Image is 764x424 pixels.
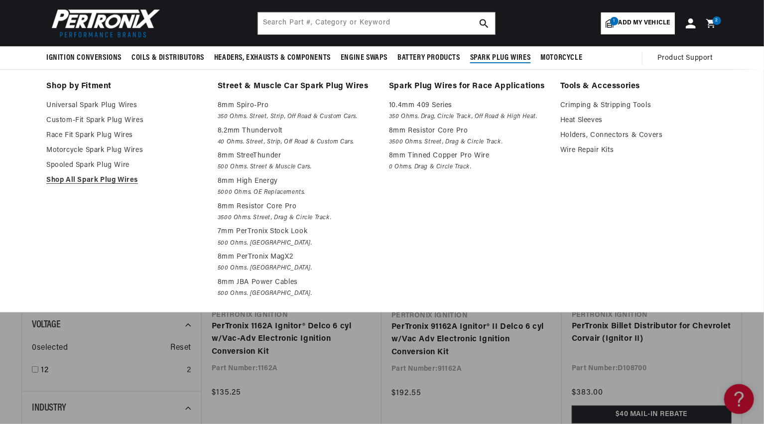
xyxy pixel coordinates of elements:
[218,238,375,249] em: 500 Ohms. [GEOGRAPHIC_DATA].
[218,226,375,238] p: 7mm PerTronix Stock Look
[46,46,127,70] summary: Ignition Conversions
[540,53,582,63] span: Motorcycle
[389,112,546,122] em: 350 Ohms. Drag, Circle Track, Off Road & High Heat.
[389,150,546,162] p: 8mm Tinned Copper Pro Wire
[127,46,209,70] summary: Coils & Distributors
[336,46,392,70] summary: Engine Swaps
[657,53,713,64] span: Product Support
[218,226,375,248] a: 7mm PerTronix Stock Look 500 Ohms. [GEOGRAPHIC_DATA].
[601,12,675,34] a: 1Add my vehicle
[209,46,336,70] summary: Headers, Exhausts & Components
[465,46,536,70] summary: Spark Plug Wires
[32,342,68,355] span: 0 selected
[131,53,204,63] span: Coils & Distributors
[218,213,375,223] em: 3500 Ohms. Street, Drag & Circle Track.
[560,115,718,127] a: Heat Sleeves
[46,159,204,171] a: Spooled Spark Plug Wire
[46,80,204,94] a: Shop by Fitment
[610,17,619,25] span: 1
[218,251,375,263] p: 8mm PerTronix MagX2
[46,130,204,141] a: Race Fit Spark Plug Wires
[258,12,495,34] input: Search Part #, Category or Keyword
[212,320,372,359] a: PerTronix 1162A Ignitor® Delco 6 cyl w/Vac-Adv Electronic Ignition Conversion Kit
[560,100,718,112] a: Crimping & Stripping Tools
[218,137,375,147] em: 40 Ohms. Street, Strip, Off Road & Custom Cars.
[560,130,718,141] a: Holders, Connectors & Covers
[560,80,718,94] a: Tools & Accessories
[46,144,204,156] a: Motorcycle Spark Plug Wires
[389,125,546,147] a: 8mm Resistor Core Pro 3500 Ohms. Street, Drag & Circle Track.
[392,46,465,70] summary: Battery Products
[218,201,375,223] a: 8mm Resistor Core Pro 3500 Ohms. Street, Drag & Circle Track.
[389,137,546,147] em: 3500 Ohms. Street, Drag & Circle Track.
[218,125,375,137] p: 8.2mm Thundervolt
[535,46,587,70] summary: Motorcycle
[214,53,331,63] span: Headers, Exhausts & Components
[560,144,718,156] a: Wire Repair Kits
[46,174,204,186] a: Shop All Spark Plug Wires
[389,80,546,94] a: Spark Plug Wires for Race Applications
[391,321,552,359] a: PerTronix 91162A Ignitor® II Delco 6 cyl w/Vac Adv Electronic Ignition Conversion Kit
[218,175,375,198] a: 8mm High Energy 5000 Ohms. OE Replacements.
[389,100,546,122] a: 10.4mm 409 Series 350 Ohms. Drag, Circle Track, Off Road & High Heat.
[218,187,375,198] em: 5000 Ohms. OE Replacements.
[218,150,375,172] a: 8mm StreeThunder 500 Ohms. Street & Muscle Cars.
[32,403,66,413] span: Industry
[218,175,375,187] p: 8mm High Energy
[46,6,161,40] img: Pertronix
[32,320,60,330] span: Voltage
[46,53,122,63] span: Ignition Conversions
[46,100,204,112] a: Universal Spark Plug Wires
[218,201,375,213] p: 8mm Resistor Core Pro
[389,100,546,112] p: 10.4mm 409 Series
[218,277,375,299] a: 8mm JBA Power Cables 500 Ohms. [GEOGRAPHIC_DATA].
[218,112,375,122] em: 350 Ohms. Street, Strip, Off Road & Custom Cars.
[218,288,375,299] em: 500 Ohms. [GEOGRAPHIC_DATA].
[218,100,375,122] a: 8mm Spiro-Pro 350 Ohms. Street, Strip, Off Road & Custom Cars.
[389,125,546,137] p: 8mm Resistor Core Pro
[716,16,719,25] span: 2
[218,263,375,274] em: 500 Ohms. [GEOGRAPHIC_DATA].
[187,364,191,377] div: 2
[218,251,375,274] a: 8mm PerTronix MagX2 500 Ohms. [GEOGRAPHIC_DATA].
[619,18,670,28] span: Add my vehicle
[572,320,732,346] a: PerTronix Billet Distributor for Chevrolet Corvair (Ignitor II)
[218,150,375,162] p: 8mm StreeThunder
[218,162,375,172] em: 500 Ohms. Street & Muscle Cars.
[657,46,718,70] summary: Product Support
[218,277,375,288] p: 8mm JBA Power Cables
[397,53,460,63] span: Battery Products
[218,100,375,112] p: 8mm Spiro-Pro
[218,80,375,94] a: Street & Muscle Car Spark Plug Wires
[341,53,387,63] span: Engine Swaps
[170,342,191,355] span: Reset
[470,53,531,63] span: Spark Plug Wires
[389,162,546,172] em: 0 Ohms. Drag & Circle Track.
[218,125,375,147] a: 8.2mm Thundervolt 40 Ohms. Street, Strip, Off Road & Custom Cars.
[41,364,183,377] a: 12
[46,115,204,127] a: Custom-Fit Spark Plug Wires
[389,150,546,172] a: 8mm Tinned Copper Pro Wire 0 Ohms. Drag & Circle Track.
[473,12,495,34] button: search button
